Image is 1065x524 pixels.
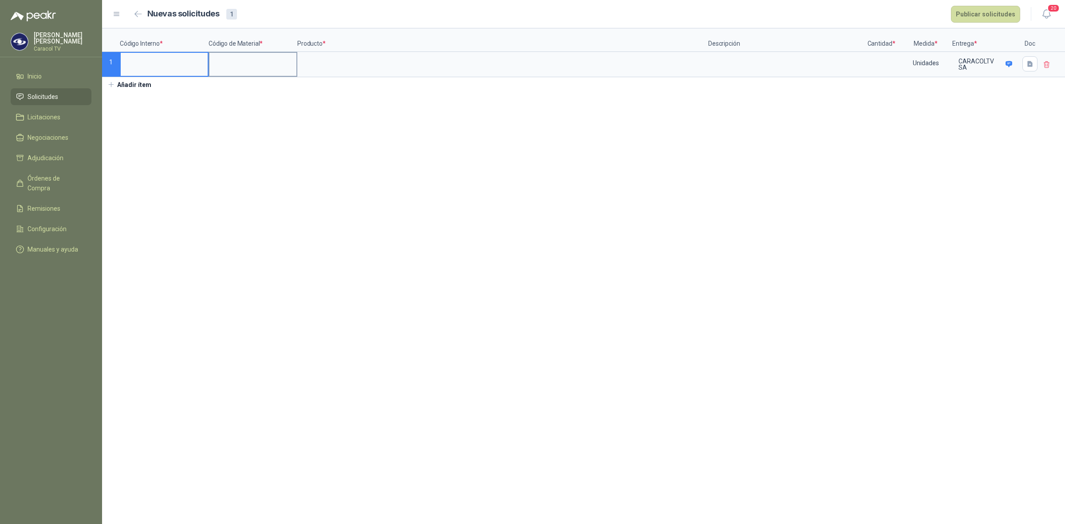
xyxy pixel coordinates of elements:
[28,133,68,142] span: Negociaciones
[209,28,297,52] p: Código de Material
[11,88,91,105] a: Solicitudes
[147,8,220,20] h2: Nuevas solicitudes
[102,52,120,77] p: 1
[11,200,91,217] a: Remisiones
[1047,4,1060,12] span: 20
[34,46,91,51] p: Caracol TV
[11,241,91,258] a: Manuales y ayuda
[11,129,91,146] a: Negociaciones
[11,33,28,50] img: Company Logo
[28,71,42,81] span: Inicio
[102,77,157,92] button: Añadir ítem
[297,28,708,52] p: Producto
[1019,28,1041,52] p: Doc
[11,221,91,237] a: Configuración
[1038,6,1054,22] button: 20
[34,32,91,44] p: [PERSON_NAME] [PERSON_NAME]
[958,58,1002,71] p: CARACOLTV SA
[120,28,209,52] p: Código Interno
[28,173,83,193] span: Órdenes de Compra
[899,28,952,52] p: Medida
[951,6,1020,23] button: Publicar solicitudes
[952,28,1019,52] p: Entrega
[11,170,91,197] a: Órdenes de Compra
[28,92,58,102] span: Solicitudes
[11,11,56,21] img: Logo peakr
[226,9,237,20] div: 1
[28,204,60,213] span: Remisiones
[708,28,864,52] p: Descripción
[28,153,63,163] span: Adjudicación
[900,53,951,73] div: Unidades
[864,28,899,52] p: Cantidad
[28,224,67,234] span: Configuración
[11,150,91,166] a: Adjudicación
[28,112,60,122] span: Licitaciones
[28,244,78,254] span: Manuales y ayuda
[11,109,91,126] a: Licitaciones
[11,68,91,85] a: Inicio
